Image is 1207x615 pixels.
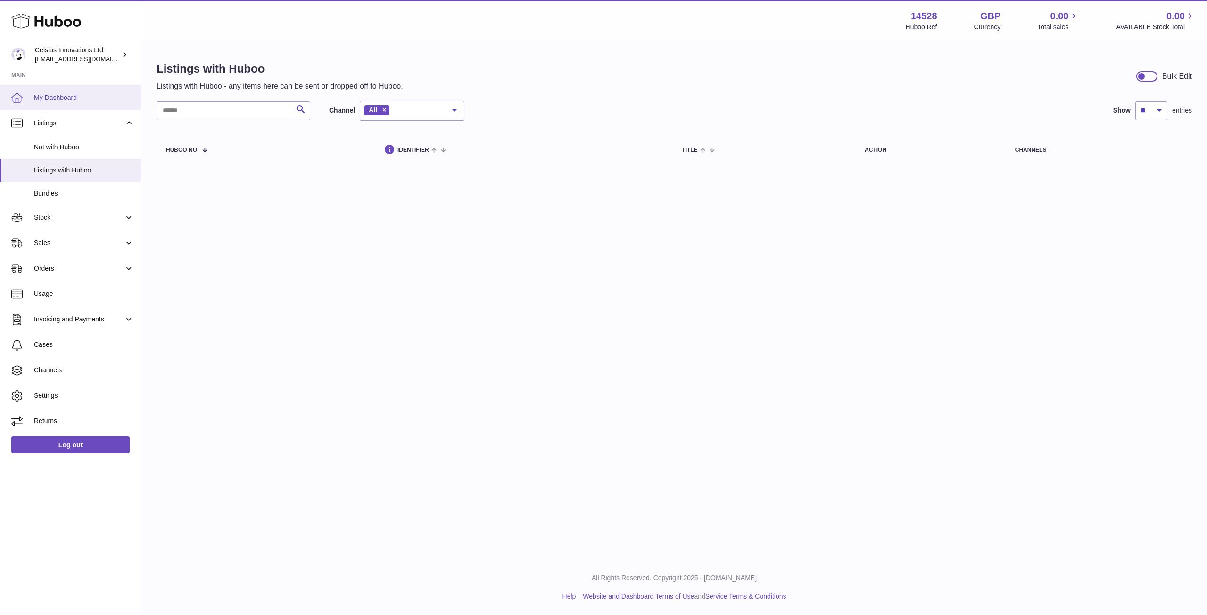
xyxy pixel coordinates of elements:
[1037,23,1079,32] span: Total sales
[1050,10,1069,23] span: 0.00
[34,238,124,247] span: Sales
[34,366,134,375] span: Channels
[35,46,120,64] div: Celsius Innovations Ltd
[149,574,1199,582] p: All Rights Reserved. Copyright 2025 - [DOMAIN_NAME]
[34,315,124,324] span: Invoicing and Payments
[11,436,130,453] a: Log out
[911,10,937,23] strong: 14528
[34,264,124,273] span: Orders
[865,147,996,153] div: action
[329,106,355,115] label: Channel
[980,10,1000,23] strong: GBP
[34,166,134,175] span: Listings with Huboo
[34,119,124,128] span: Listings
[1172,106,1192,115] span: entries
[583,592,694,600] a: Website and Dashboard Terms of Use
[34,93,134,102] span: My Dashboard
[157,61,403,76] h1: Listings with Huboo
[397,147,429,153] span: identifier
[1166,10,1185,23] span: 0.00
[1037,10,1079,32] a: 0.00 Total sales
[1015,147,1182,153] div: channels
[1113,106,1131,115] label: Show
[11,48,25,62] img: aonghus@mycelsius.co.uk
[157,81,403,91] p: Listings with Huboo - any items here can be sent or dropped off to Huboo.
[34,340,134,349] span: Cases
[34,189,134,198] span: Bundles
[166,147,197,153] span: Huboo no
[682,147,697,153] span: title
[579,592,786,601] li: and
[35,55,139,63] span: [EMAIL_ADDRESS][DOMAIN_NAME]
[906,23,937,32] div: Huboo Ref
[562,592,576,600] a: Help
[1162,71,1192,82] div: Bulk Edit
[34,143,134,152] span: Not with Huboo
[705,592,786,600] a: Service Terms & Conditions
[34,213,124,222] span: Stock
[369,106,377,114] span: All
[974,23,1001,32] div: Currency
[34,391,134,400] span: Settings
[1116,10,1196,32] a: 0.00 AVAILABLE Stock Total
[34,289,134,298] span: Usage
[1116,23,1196,32] span: AVAILABLE Stock Total
[34,417,134,426] span: Returns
